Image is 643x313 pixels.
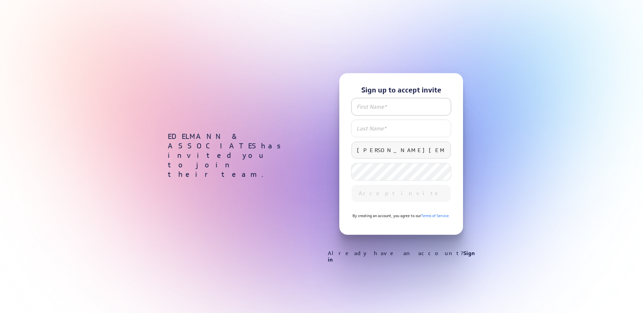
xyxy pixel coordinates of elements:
input: First Name* [351,98,451,115]
button: Terms of Service. [421,209,450,223]
button: Accept invite [351,185,451,202]
input: Last Name* [351,120,451,137]
div: By creating an account, you agree to our [353,209,450,223]
h2: EDELMANN & ASSOCIATES has invited you to join their team. [168,132,287,179]
h2: Sign up to accept invite [361,85,441,95]
div: Already have an account? [328,250,475,263]
a: Sign in [328,250,475,263]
